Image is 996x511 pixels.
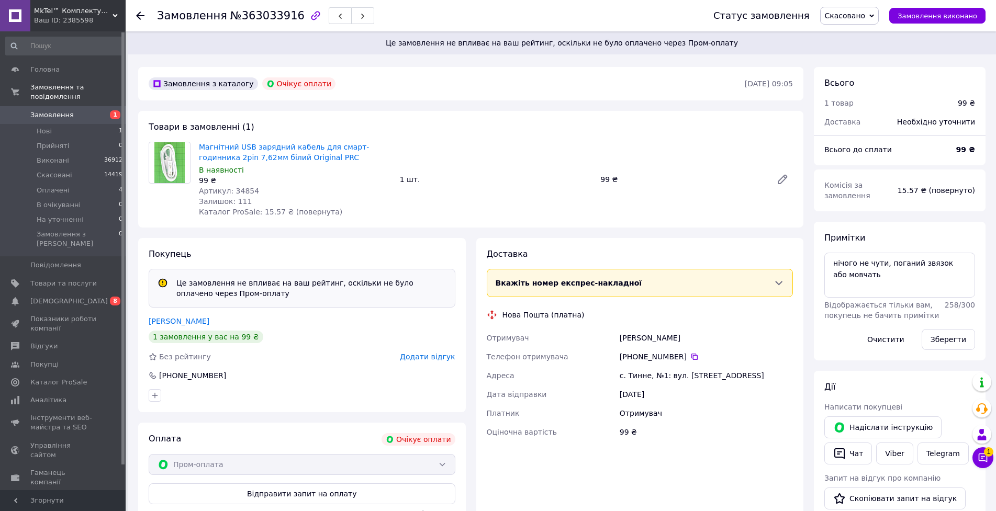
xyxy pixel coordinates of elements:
[104,171,122,180] span: 14419
[104,156,122,165] span: 36912
[824,118,860,126] span: Доставка
[889,8,986,24] button: Замовлення виконано
[30,413,97,432] span: Інструменти веб-майстра та SEO
[119,215,122,224] span: 0
[891,110,981,133] div: Необхідно уточнити
[30,342,58,351] span: Відгуки
[149,434,181,444] span: Оплата
[984,446,993,455] span: 1
[119,141,122,151] span: 0
[945,301,975,309] span: 258 / 300
[199,187,259,195] span: Артикул: 34854
[34,6,113,16] span: MkTel™ Комплектуючі для мобільних телефонів
[30,83,126,101] span: Замовлення та повідомлення
[487,428,557,436] span: Оціночна вартість
[917,442,969,464] a: Telegram
[30,441,97,460] span: Управління сайтом
[487,409,520,417] span: Платник
[618,328,795,347] div: [PERSON_NAME]
[30,468,97,487] span: Гаманець компанії
[824,301,939,320] span: Відображається тільки вам, покупець не бачить примітки
[5,37,124,55] input: Пошук
[149,122,254,132] span: Товари в замовленні (1)
[110,110,120,119] span: 1
[154,142,185,183] img: Магнітний USB зарядний кабель для смарт- годинника 2pin 7,62мм білий Original PRC
[876,442,913,464] a: Viber
[199,166,244,174] span: В наявності
[199,208,342,216] span: Каталог ProSale: 15.57 ₴ (повернута)
[119,127,122,136] span: 1
[37,215,84,224] span: На уточненні
[37,186,70,195] span: Оплачені
[487,249,528,259] span: Доставка
[824,99,854,107] span: 1 товар
[149,249,192,259] span: Покупець
[713,10,810,21] div: Статус замовлення
[618,385,795,404] div: [DATE]
[898,12,977,20] span: Замовлення виконано
[149,77,258,90] div: Замовлення з каталогу
[157,9,227,22] span: Замовлення
[159,353,211,361] span: Без рейтингу
[824,78,854,88] span: Всього
[858,329,913,350] button: Очистити
[30,260,81,270] span: Повідомлення
[618,366,795,385] div: с. Тинне, №1: вул. [STREET_ADDRESS]
[149,331,263,343] div: 1 замовлення у вас на 99 ₴
[110,297,120,305] span: 8
[37,127,52,136] span: Нові
[745,80,793,88] time: [DATE] 09:05
[119,200,122,210] span: 0
[618,423,795,441] div: 99 ₴
[262,77,336,90] div: Очікує оплати
[396,172,597,187] div: 1 шт.
[400,353,455,361] span: Додати відгук
[30,110,74,120] span: Замовлення
[30,65,60,74] span: Головна
[30,297,108,306] span: [DEMOGRAPHIC_DATA]
[149,317,209,325] a: [PERSON_NAME]
[37,200,81,210] span: В очікуванні
[898,186,975,195] span: 15.57 ₴ (повернуто)
[825,12,866,20] span: Скасовано
[487,371,514,380] span: Адреса
[199,197,252,206] span: Залишок: 111
[972,447,993,468] button: Чат з покупцем1
[596,172,768,187] div: 99 ₴
[824,145,892,154] span: Всього до сплати
[772,169,793,190] a: Редагувати
[824,487,966,509] button: Скопіювати запит на відгук
[230,9,305,22] span: №363033916
[487,334,529,342] span: Отримувач
[119,230,122,248] span: 0
[824,382,835,392] span: Дії
[172,278,451,299] div: Це замовлення не впливає на ваш рейтинг, оскільки не було оплачено через Пром-оплату
[34,16,126,25] div: Ваш ID: 2385598
[824,253,975,298] textarea: нічого не чути, поганий звязок або мовчать
[496,279,642,287] span: Вкажіть номер експрес-накладної
[149,483,455,504] button: Відправити запит на оплату
[487,390,547,399] span: Дата відправки
[618,404,795,423] div: Отримувач
[382,433,455,446] div: Очікує оплати
[30,314,97,333] span: Показники роботи компанії
[824,233,865,243] span: Примітки
[199,175,391,186] div: 99 ₴
[487,353,568,361] span: Телефон отримувача
[37,156,69,165] span: Виконані
[824,442,872,464] button: Чат
[956,145,975,154] b: 99 ₴
[37,141,69,151] span: Прийняті
[958,98,975,108] div: 99 ₴
[37,230,119,248] span: Замовлення з [PERSON_NAME]
[30,360,59,369] span: Покупці
[136,10,144,21] div: Повернутися назад
[824,474,941,482] span: Запит на відгук про компанію
[30,378,87,387] span: Каталог ProSale
[119,186,122,195] span: 4
[140,38,983,48] span: Це замовлення не впливає на ваш рейтинг, оскільки не було оплачено через Пром-оплату
[37,171,72,180] span: Скасовані
[158,370,227,381] div: [PHONE_NUMBER]
[199,143,369,162] a: Магнітний USB зарядний кабель для смарт- годинника 2pin 7,62мм білий Original PRC
[30,395,66,405] span: Аналітика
